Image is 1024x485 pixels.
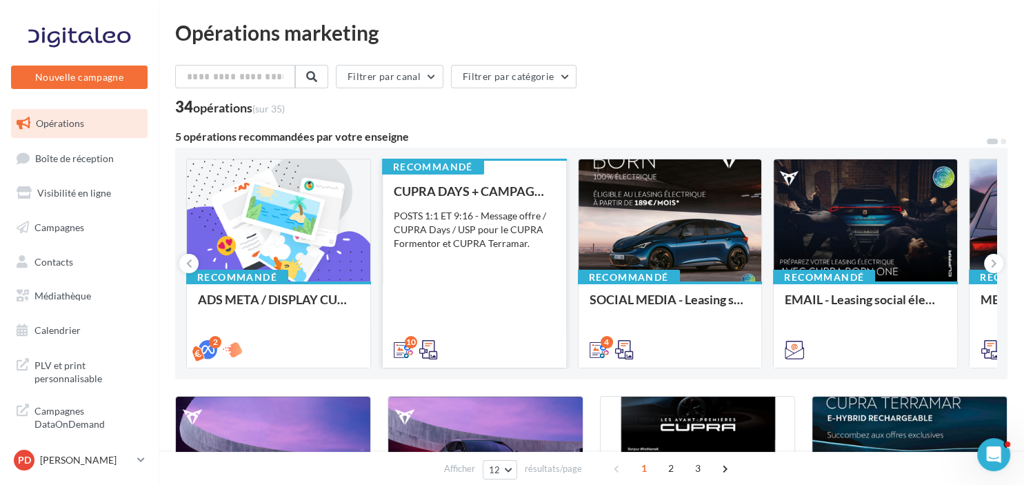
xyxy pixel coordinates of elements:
[175,99,285,115] div: 34
[186,270,288,285] div: Recommandé
[8,143,150,173] a: Boîte de réception
[394,209,555,250] div: POSTS 1:1 ET 9:16 - Message offre / CUPRA Days / USP pour le CUPRA Formentor et CUPRA Terramar.
[34,324,81,336] span: Calendrier
[40,453,132,467] p: [PERSON_NAME]
[193,101,285,114] div: opérations
[8,350,150,391] a: PLV et print personnalisable
[451,65,576,88] button: Filtrer par catégorie
[34,290,91,301] span: Médiathèque
[18,453,31,467] span: PD
[8,396,150,437] a: Campagnes DataOnDemand
[785,293,946,320] div: EMAIL - Leasing social électrique - CUPRA Born One
[394,184,555,198] div: CUPRA DAYS + CAMPAGNE SEPT - SOCIAL MEDIA
[8,109,150,138] a: Opérations
[8,179,150,208] a: Visibilité en ligne
[34,221,84,233] span: Campagnes
[8,213,150,242] a: Campagnes
[34,356,142,386] span: PLV et print personnalisable
[209,336,221,348] div: 2
[444,462,475,475] span: Afficher
[660,457,682,479] span: 2
[483,460,518,479] button: 12
[8,248,150,277] a: Contacts
[601,336,613,348] div: 4
[405,336,417,348] div: 10
[198,293,359,320] div: ADS META / DISPLAY CUPRA DAYS Septembre 2025
[687,457,709,479] span: 3
[633,457,655,479] span: 1
[590,293,751,320] div: SOCIAL MEDIA - Leasing social électrique - CUPRA Born
[34,255,73,267] span: Contacts
[489,464,501,475] span: 12
[382,159,484,175] div: Recommandé
[34,402,142,431] span: Campagnes DataOnDemand
[525,462,582,475] span: résultats/page
[11,66,148,89] button: Nouvelle campagne
[252,103,285,115] span: (sur 35)
[36,117,84,129] span: Opérations
[35,152,114,164] span: Boîte de réception
[8,281,150,310] a: Médiathèque
[578,270,680,285] div: Recommandé
[336,65,443,88] button: Filtrer par canal
[977,438,1010,471] iframe: Intercom live chat
[175,22,1007,43] div: Opérations marketing
[11,447,148,473] a: PD [PERSON_NAME]
[175,131,985,142] div: 5 opérations recommandées par votre enseigne
[37,187,111,199] span: Visibilité en ligne
[8,316,150,345] a: Calendrier
[773,270,875,285] div: Recommandé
